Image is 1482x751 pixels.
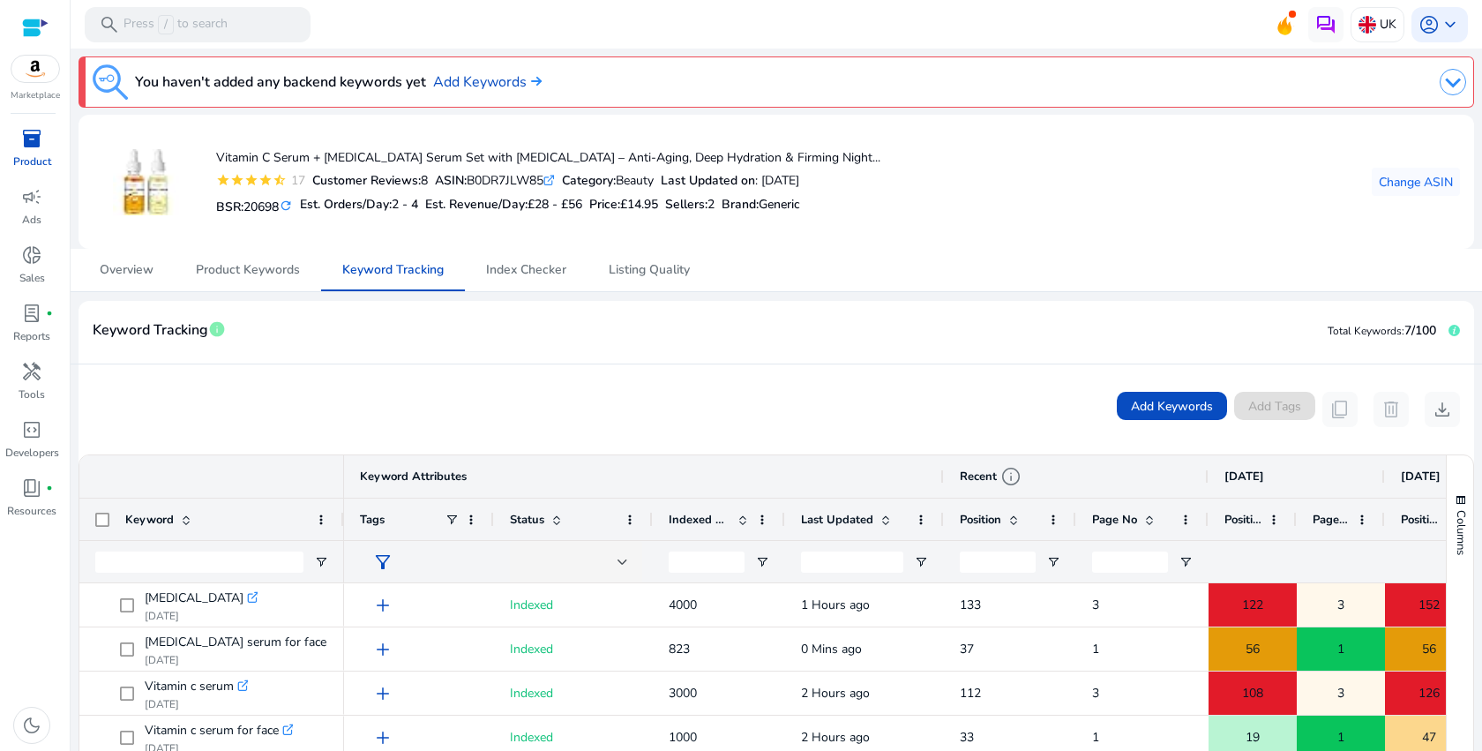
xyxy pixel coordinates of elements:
button: Open Filter Menu [1179,555,1193,569]
b: Category: [562,172,616,189]
p: Ads [22,212,41,228]
span: 2 - 4 [392,196,418,213]
div: 17 [287,171,305,190]
button: Open Filter Menu [914,555,928,569]
span: 37 [960,641,974,657]
span: [MEDICAL_DATA] serum for face [145,630,326,655]
div: Beauty [562,171,654,190]
span: code_blocks [21,419,42,440]
span: add [372,683,393,704]
h5: : [722,198,800,213]
p: Marketplace [11,89,60,102]
span: fiber_manual_record [46,484,53,492]
h5: Price: [589,198,658,213]
p: Reports [13,328,50,344]
h5: Est. Revenue/Day: [425,198,582,213]
span: Indexed [510,597,553,613]
span: Indexed [510,641,553,657]
span: Indexed [510,729,553,746]
span: handyman [21,361,42,382]
span: 7/100 [1404,322,1436,339]
mat-icon: star [258,173,273,187]
span: info [1000,466,1022,487]
span: Page No [1313,512,1350,528]
p: Developers [5,445,59,461]
span: 823 [669,641,690,657]
button: download [1425,392,1460,427]
button: Open Filter Menu [755,555,769,569]
h5: Est. Orders/Day: [300,198,418,213]
button: Change ASIN [1372,168,1460,196]
span: Position [1401,512,1438,528]
span: 108 [1242,675,1263,711]
span: search [99,14,120,35]
mat-icon: refresh [279,198,293,214]
span: filter_alt [372,552,393,573]
span: 1 Hours ago [801,597,870,613]
b: ASIN: [435,172,467,189]
mat-icon: star [244,173,258,187]
span: 112 [960,685,981,702]
span: Total Keywords: [1328,324,1404,338]
input: Last Updated Filter Input [801,552,903,573]
span: [DATE] [1224,469,1264,484]
span: 3 [1092,685,1099,702]
h3: You haven't added any backend keywords yet [135,71,426,93]
span: 56 [1422,631,1436,667]
p: Press to search [123,15,228,34]
span: lab_profile [21,303,42,324]
span: [DATE] [1401,469,1441,484]
span: [MEDICAL_DATA] [145,586,243,611]
span: 2 Hours ago [801,685,870,702]
span: £28 - £56 [528,196,582,213]
span: add [372,595,393,616]
span: Brand [722,196,756,213]
span: 126 [1418,675,1440,711]
span: book_4 [21,477,42,499]
span: Indexed [510,685,553,702]
a: Add Keywords [433,71,542,93]
span: Index Checker [486,264,566,276]
span: 20698 [243,199,279,215]
p: Resources [7,503,56,519]
img: 41iE8mqOFnL._AC_US40_.jpg [113,149,179,215]
p: Sales [19,270,45,286]
span: Columns [1453,510,1469,555]
img: keyword-tracking.svg [93,64,128,100]
img: amazon.svg [11,56,59,82]
p: UK [1380,9,1396,40]
span: Keyword Tracking [93,315,208,346]
span: 152 [1418,587,1440,623]
span: 3 [1337,675,1344,711]
h5: BSR: [216,196,293,215]
p: Product [13,154,51,169]
button: Open Filter Menu [314,555,328,569]
span: Add Keywords [1131,397,1213,416]
span: inventory_2 [21,128,42,149]
span: Keyword [125,512,174,528]
div: 8 [312,171,428,190]
span: 3000 [669,685,697,702]
p: [DATE] [145,653,326,667]
span: Indexed Products [669,512,730,528]
b: Last Updated on [661,172,755,189]
span: Position [960,512,1001,528]
span: download [1432,399,1453,420]
span: keyboard_arrow_down [1440,14,1461,35]
mat-icon: star [216,173,230,187]
span: info [208,320,226,338]
span: Vitamin c serum for face [145,718,279,743]
input: Indexed Products Filter Input [669,552,745,573]
span: add [372,639,393,660]
span: dark_mode [21,715,42,736]
span: 3 [1092,597,1099,613]
h4: Vitamin C Serum + [MEDICAL_DATA] Serum Set with [MEDICAL_DATA] – Anti-Aging, Deep Hydration & Fir... [216,151,880,166]
input: Keyword Filter Input [95,552,303,573]
span: 2 Hours ago [801,729,870,746]
mat-icon: star_half [273,173,287,187]
span: Vitamin c serum [145,674,234,699]
mat-icon: star [230,173,244,187]
span: 2 [707,196,715,213]
span: Keyword Tracking [342,264,444,276]
img: uk.svg [1358,16,1376,34]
